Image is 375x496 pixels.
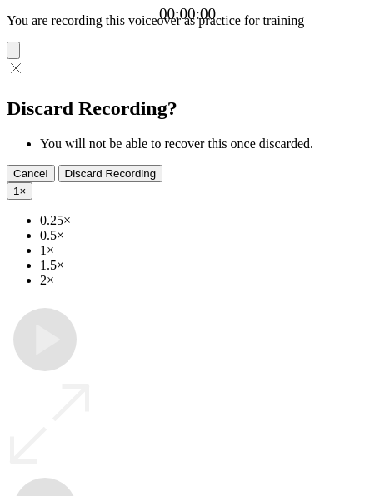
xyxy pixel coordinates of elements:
li: 1.5× [40,258,368,273]
li: 0.5× [40,228,368,243]
li: 2× [40,273,368,288]
button: Discard Recording [58,165,163,182]
h2: Discard Recording? [7,97,368,120]
button: 1× [7,182,32,200]
p: You are recording this voiceover as practice for training [7,13,368,28]
li: 0.25× [40,213,368,228]
li: You will not be able to recover this once discarded. [40,136,368,151]
span: 1 [13,185,19,197]
li: 1× [40,243,368,258]
button: Cancel [7,165,55,182]
a: 00:00:00 [159,5,216,23]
